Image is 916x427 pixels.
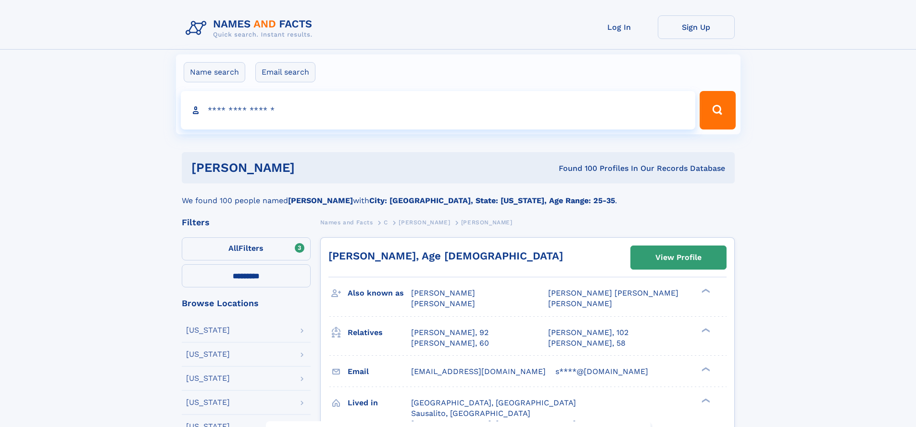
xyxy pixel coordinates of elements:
[320,216,373,228] a: Names and Facts
[631,246,726,269] a: View Profile
[191,162,427,174] h1: [PERSON_NAME]
[658,15,735,39] a: Sign Up
[699,327,711,333] div: ❯
[548,288,678,298] span: [PERSON_NAME] [PERSON_NAME]
[182,15,320,41] img: Logo Names and Facts
[348,324,411,341] h3: Relatives
[384,216,388,228] a: C
[411,288,475,298] span: [PERSON_NAME]
[186,326,230,334] div: [US_STATE]
[411,338,489,349] a: [PERSON_NAME], 60
[399,219,450,226] span: [PERSON_NAME]
[411,367,546,376] span: [EMAIL_ADDRESS][DOMAIN_NAME]
[328,250,563,262] a: [PERSON_NAME], Age [DEMOGRAPHIC_DATA]
[288,196,353,205] b: [PERSON_NAME]
[181,91,696,129] input: search input
[411,299,475,308] span: [PERSON_NAME]
[348,285,411,301] h3: Also known as
[548,327,628,338] a: [PERSON_NAME], 102
[700,91,735,129] button: Search Button
[186,399,230,406] div: [US_STATE]
[255,62,315,82] label: Email search
[548,338,626,349] a: [PERSON_NAME], 58
[182,237,311,260] label: Filters
[182,218,311,227] div: Filters
[348,363,411,380] h3: Email
[461,219,513,226] span: [PERSON_NAME]
[184,62,245,82] label: Name search
[186,375,230,382] div: [US_STATE]
[348,395,411,411] h3: Lived in
[411,398,576,407] span: [GEOGRAPHIC_DATA], [GEOGRAPHIC_DATA]
[699,397,711,403] div: ❯
[399,216,450,228] a: [PERSON_NAME]
[228,244,238,253] span: All
[581,15,658,39] a: Log In
[699,288,711,294] div: ❯
[548,299,612,308] span: [PERSON_NAME]
[655,246,702,269] div: View Profile
[411,327,489,338] a: [PERSON_NAME], 92
[186,350,230,358] div: [US_STATE]
[369,196,615,205] b: City: [GEOGRAPHIC_DATA], State: [US_STATE], Age Range: 25-35
[411,409,530,418] span: Sausalito, [GEOGRAPHIC_DATA]
[699,366,711,372] div: ❯
[384,219,388,226] span: C
[182,183,735,207] div: We found 100 people named with .
[182,299,311,308] div: Browse Locations
[427,163,725,174] div: Found 100 Profiles In Our Records Database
